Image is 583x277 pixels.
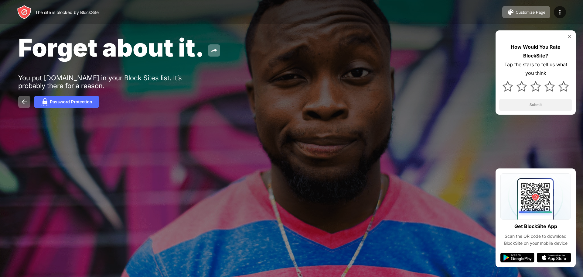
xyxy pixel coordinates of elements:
[18,74,206,90] div: You put [DOMAIN_NAME] in your Block Sites list. It’s probably there for a reason.
[507,9,514,16] img: pallet.svg
[34,96,99,108] button: Password Protection
[17,5,32,19] img: header-logo.svg
[537,253,571,262] img: app-store.svg
[500,233,571,247] div: Scan the QR code to download BlockSite on your mobile device
[503,81,513,92] img: star.svg
[517,81,527,92] img: star.svg
[50,99,92,104] div: Password Protection
[567,34,572,39] img: rate-us-close.svg
[500,173,571,220] img: qrcode.svg
[499,43,572,60] div: How Would You Rate BlockSite?
[514,222,557,231] div: Get BlockSite App
[499,60,572,78] div: Tap the stars to tell us what you think
[556,9,564,16] img: menu-icon.svg
[35,10,99,15] div: The site is blocked by BlockSite
[18,33,204,62] span: Forget about it.
[544,81,555,92] img: star.svg
[210,47,218,54] img: share.svg
[500,253,534,262] img: google-play.svg
[516,10,545,15] div: Customize Page
[21,98,28,106] img: back.svg
[502,6,550,18] button: Customize Page
[530,81,541,92] img: star.svg
[499,99,572,111] button: Submit
[41,98,49,106] img: password.svg
[558,81,569,92] img: star.svg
